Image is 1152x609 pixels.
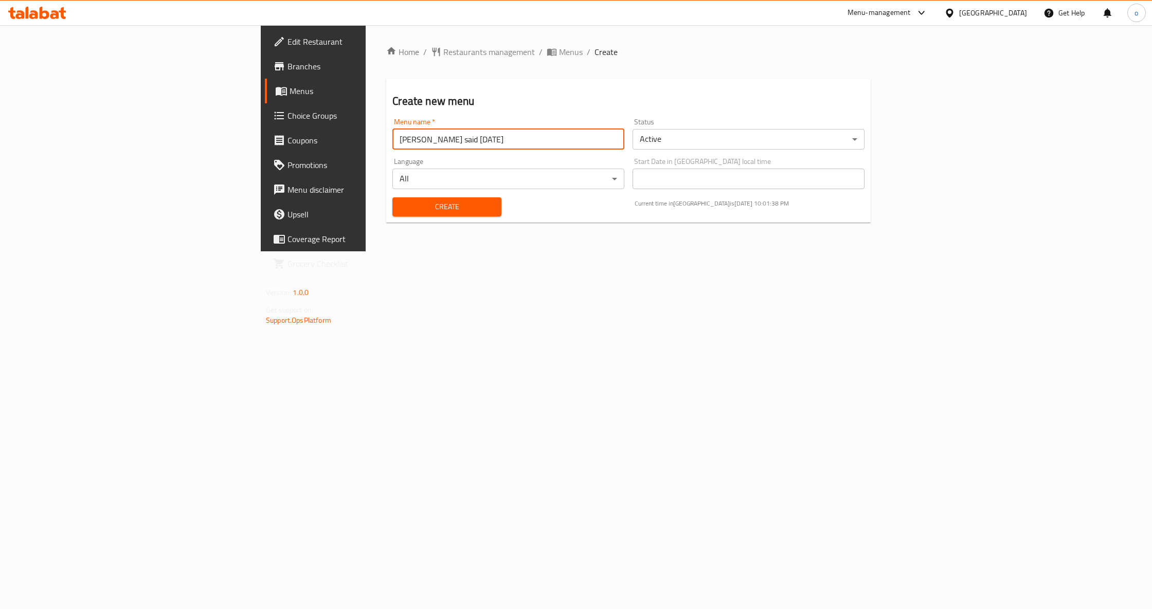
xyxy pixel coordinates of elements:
[595,46,618,58] span: Create
[287,183,445,196] span: Menu disclaimer
[633,129,865,150] div: Active
[848,7,911,19] div: Menu-management
[287,208,445,220] span: Upsell
[392,94,865,109] h2: Create new menu
[443,46,535,58] span: Restaurants management
[431,46,535,58] a: Restaurants management
[265,54,453,79] a: Branches
[265,79,453,103] a: Menus
[539,46,543,58] li: /
[265,29,453,54] a: Edit Restaurant
[265,128,453,153] a: Coupons
[287,35,445,48] span: Edit Restaurant
[559,46,583,58] span: Menus
[392,129,624,150] input: Please enter Menu name
[587,46,590,58] li: /
[265,227,453,251] a: Coverage Report
[265,202,453,227] a: Upsell
[959,7,1027,19] div: [GEOGRAPHIC_DATA]
[547,46,583,58] a: Menus
[392,169,624,189] div: All
[386,46,871,58] nav: breadcrumb
[392,197,501,216] button: Create
[287,109,445,122] span: Choice Groups
[287,134,445,146] span: Coupons
[265,177,453,202] a: Menu disclaimer
[265,153,453,177] a: Promotions
[287,233,445,245] span: Coverage Report
[266,313,331,327] a: Support.OpsPlatform
[266,303,313,317] span: Get support on:
[1135,7,1138,19] span: o
[287,257,445,270] span: Grocery Checklist
[266,286,291,299] span: Version:
[290,85,445,97] span: Menus
[287,60,445,72] span: Branches
[265,251,453,276] a: Grocery Checklist
[287,159,445,171] span: Promotions
[401,200,493,213] span: Create
[265,103,453,128] a: Choice Groups
[635,199,865,208] p: Current time in [GEOGRAPHIC_DATA] is [DATE] 10:01:38 PM
[293,286,309,299] span: 1.0.0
